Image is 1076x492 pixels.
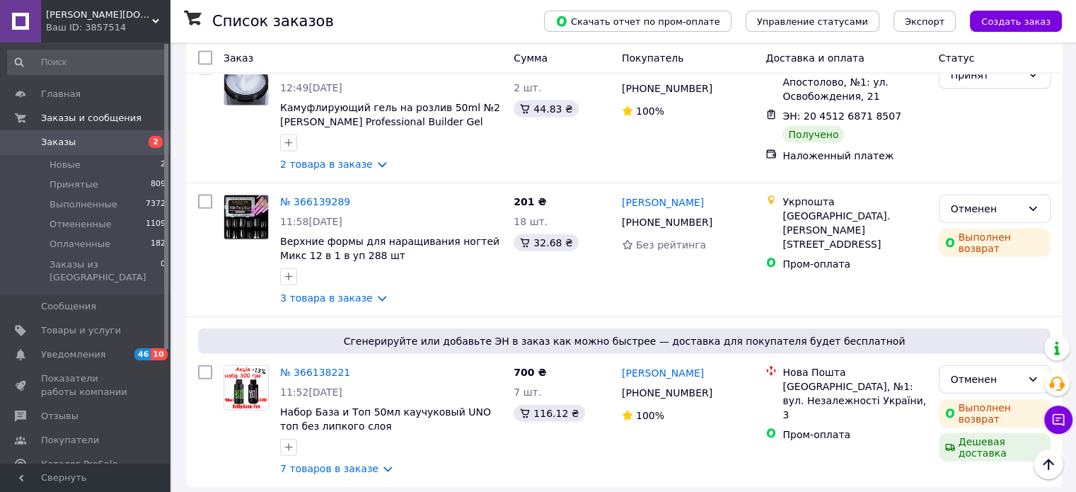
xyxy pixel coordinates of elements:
[41,458,117,471] span: Каталог ProSale
[46,21,170,34] div: Ваш ID: 3857514
[146,198,166,211] span: 7372
[782,379,927,422] div: [GEOGRAPHIC_DATA], №1: вул. Незалежності України, 3
[212,13,334,30] h1: Список заказов
[555,15,720,28] span: Скачать отчет по пром-оплате
[951,67,1022,83] div: Принят
[939,229,1051,257] div: Выполнен возврат
[204,334,1045,348] span: Сгенерируйте или добавьте ЭН в заказ как можно быстрее — доставка для покупателя будет бесплатной
[514,367,546,378] span: 700 ₴
[280,292,373,304] a: 3 товара в заказе
[514,234,578,251] div: 32.68 ₴
[50,159,81,171] span: Новые
[280,236,499,261] a: Верхние формы для наращивания ногтей Микс 12 в 1 в уп 288 шт
[149,136,163,148] span: 2
[46,8,152,21] span: francheska.com.ua
[782,209,927,251] div: [GEOGRAPHIC_DATA]. [PERSON_NAME][STREET_ADDRESS]
[1034,450,1063,479] button: Наверх
[224,61,269,106] a: Фото товару
[224,62,268,105] img: Фото товару
[782,428,927,442] div: Пром-оплата
[41,372,131,398] span: Показатели работы компании
[782,126,844,143] div: Получено
[151,348,167,360] span: 10
[746,11,879,32] button: Управление статусами
[757,16,868,27] span: Управление статусами
[622,195,704,210] a: [PERSON_NAME]
[970,11,1062,32] button: Создать заказ
[41,112,141,125] span: Заказы и сообщения
[619,212,715,232] div: [PHONE_NUMBER]
[7,50,167,75] input: Поиск
[514,52,548,64] span: Сумма
[224,195,269,240] a: Фото товару
[280,196,350,207] a: № 366139289
[41,410,79,423] span: Отзывы
[50,198,117,211] span: Выполненные
[514,196,546,207] span: 201 ₴
[782,149,927,163] div: Наложенный платеж
[893,11,956,32] button: Экспорт
[151,238,166,251] span: 182
[619,383,715,403] div: [PHONE_NUMBER]
[514,405,584,422] div: 116.12 ₴
[50,178,98,191] span: Принятые
[280,102,500,127] a: Камуфлирующий гель на розлив 50ml №2 [PERSON_NAME] Professional Builder Gel
[622,52,684,64] span: Покупатель
[224,365,269,411] a: Фото товару
[41,348,105,361] span: Уведомления
[514,101,578,118] div: 44.83 ₴
[514,82,541,93] span: 2 шт.
[280,463,378,474] a: 7 товаров в заказе
[41,324,121,337] span: Товары и услуги
[951,201,1022,217] div: Отменен
[50,258,161,284] span: Заказы из [GEOGRAPHIC_DATA]
[280,82,342,93] span: 12:49[DATE]
[134,348,151,360] span: 46
[956,15,1062,26] a: Создать заказ
[905,16,944,27] span: Экспорт
[151,178,166,191] span: 809
[280,367,350,378] a: № 366138221
[146,218,166,231] span: 1109
[782,195,927,209] div: Укрпошта
[939,52,975,64] span: Статус
[224,366,268,410] img: Фото товару
[41,434,99,447] span: Покупатели
[622,366,704,380] a: [PERSON_NAME]
[280,406,491,432] a: Набор База и Топ 50мл каучуковый UNO топ без липкого слоя
[782,257,927,271] div: Пром-оплата
[939,399,1051,428] div: Выполнен возврат
[619,79,715,98] div: [PHONE_NUMBER]
[41,88,81,101] span: Главная
[544,11,731,32] button: Скачать отчет по пром-оплате
[161,159,166,171] span: 2
[636,410,664,421] span: 100%
[636,105,664,117] span: 100%
[161,258,166,284] span: 0
[514,216,548,227] span: 18 шт.
[280,387,342,398] span: 11:52[DATE]
[981,16,1051,27] span: Создать заказ
[41,136,76,149] span: Заказы
[41,300,96,313] span: Сообщения
[782,365,927,379] div: Нова Пошта
[50,218,111,231] span: Отмененные
[951,372,1022,387] div: Отменен
[782,110,901,122] span: ЭН: 20 4512 6871 8507
[280,159,373,170] a: 2 товара в заказе
[224,52,253,64] span: Заказ
[224,195,268,239] img: Фото товару
[50,238,110,251] span: Оплаченные
[765,52,864,64] span: Доставка и оплата
[939,433,1051,462] div: Дешевая доставка
[636,239,706,251] span: Без рейтинга
[514,387,541,398] span: 7 шт.
[280,216,342,227] span: 11:58[DATE]
[782,75,927,103] div: Апостолово, №1: ул. Освобождения, 21
[1044,406,1072,434] button: Чат с покупателем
